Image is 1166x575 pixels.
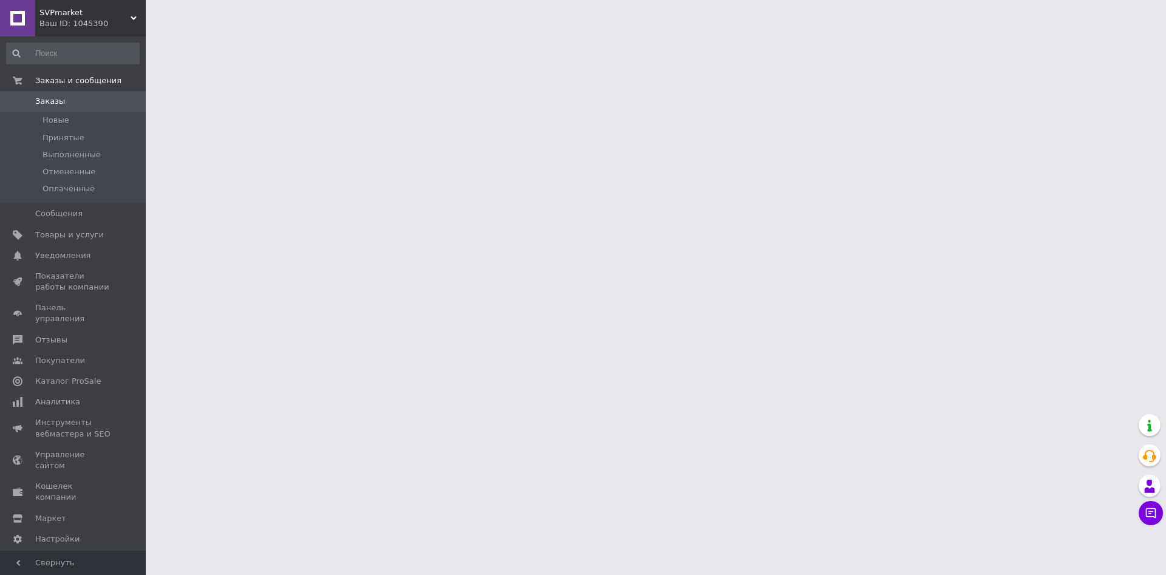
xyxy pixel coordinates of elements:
span: Управление сайтом [35,449,112,471]
span: Выполненные [43,149,101,160]
span: Показатели работы компании [35,271,112,293]
input: Поиск [6,43,140,64]
span: Оплаченные [43,183,95,194]
span: Настройки [35,534,80,545]
span: Отмененные [43,166,95,177]
span: Инструменты вебмастера и SEO [35,417,112,439]
span: Покупатели [35,355,85,366]
span: Товары и услуги [35,230,104,240]
span: Уведомления [35,250,90,261]
button: Чат с покупателем [1139,501,1163,525]
span: Заказы и сообщения [35,75,121,86]
span: Отзывы [35,335,67,345]
span: Новые [43,115,69,126]
span: SVPmarket [39,7,131,18]
span: Аналитика [35,396,80,407]
span: Каталог ProSale [35,376,101,387]
span: Сообщения [35,208,83,219]
span: Принятые [43,132,84,143]
span: Кошелек компании [35,481,112,503]
span: Заказы [35,96,65,107]
span: Маркет [35,513,66,524]
div: Ваш ID: 1045390 [39,18,146,29]
span: Панель управления [35,302,112,324]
